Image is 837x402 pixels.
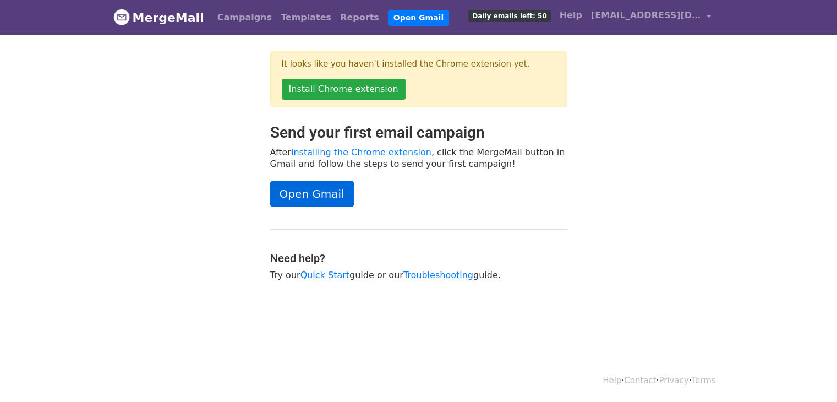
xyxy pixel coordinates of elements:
[282,58,556,70] p: It looks like you haven't installed the Chrome extension yet.
[270,181,354,207] a: Open Gmail
[464,4,555,26] a: Daily emails left: 50
[270,269,567,281] p: Try our guide or our guide.
[468,10,550,22] span: Daily emails left: 50
[336,7,384,29] a: Reports
[587,4,715,30] a: [EMAIL_ADDRESS][DOMAIN_NAME]
[403,270,473,280] a: Troubleshooting
[555,4,587,26] a: Help
[213,7,276,29] a: Campaigns
[270,123,567,142] h2: Send your first email campaign
[300,270,349,280] a: Quick Start
[591,9,701,22] span: [EMAIL_ADDRESS][DOMAIN_NAME]
[782,349,837,402] iframe: Chat Widget
[113,6,204,29] a: MergeMail
[282,79,406,100] a: Install Chrome extension
[270,252,567,265] h4: Need help?
[659,376,688,385] a: Privacy
[624,376,656,385] a: Contact
[603,376,621,385] a: Help
[291,147,431,157] a: installing the Chrome extension
[388,10,449,26] a: Open Gmail
[113,9,130,25] img: MergeMail logo
[276,7,336,29] a: Templates
[270,146,567,170] p: After , click the MergeMail button in Gmail and follow the steps to send your first campaign!
[691,376,715,385] a: Terms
